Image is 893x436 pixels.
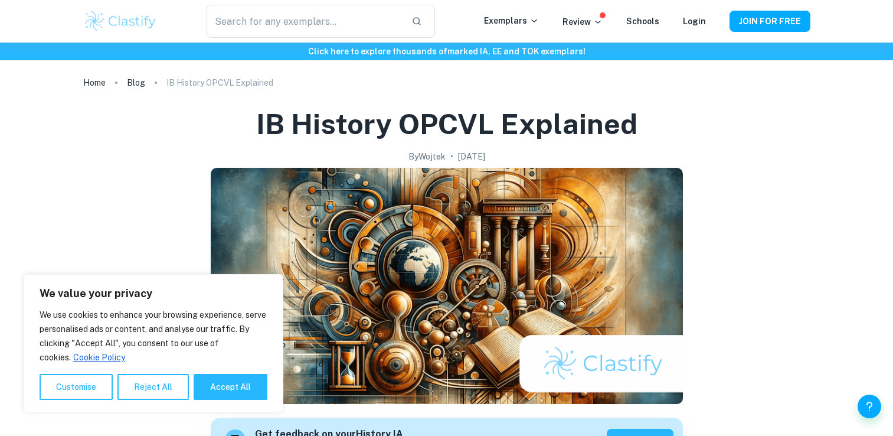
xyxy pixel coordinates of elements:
p: Exemplars [484,14,539,27]
img: Clastify logo [83,9,158,33]
a: Home [83,74,106,91]
button: Help and Feedback [858,395,881,418]
h2: [DATE] [458,150,485,163]
h6: Click here to explore thousands of marked IA, EE and TOK exemplars ! [2,45,891,58]
div: We value your privacy [24,274,283,412]
img: IB History OPCVL Explained cover image [211,168,683,404]
button: Reject All [117,374,189,400]
p: • [450,150,453,163]
p: We use cookies to enhance your browsing experience, serve personalised ads or content, and analys... [40,308,267,365]
p: We value your privacy [40,287,267,301]
p: IB History OPCVL Explained [166,76,273,89]
h2: By Wojtek [408,150,446,163]
a: Blog [127,74,145,91]
a: Login [683,17,706,26]
input: Search for any exemplars... [207,5,401,38]
button: JOIN FOR FREE [730,11,810,32]
button: Customise [40,374,113,400]
h1: IB History OPCVL Explained [256,105,637,143]
a: Schools [626,17,659,26]
a: Cookie Policy [73,352,126,363]
button: Accept All [194,374,267,400]
p: Review [562,15,603,28]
